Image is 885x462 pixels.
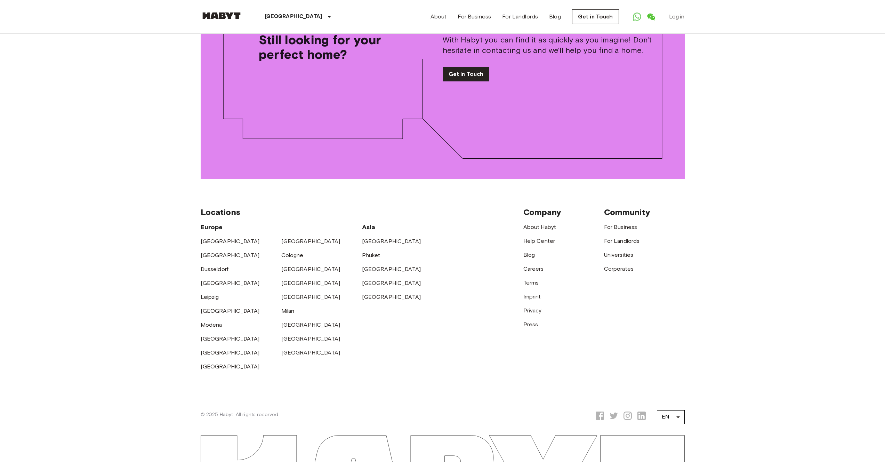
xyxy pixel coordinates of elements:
[201,280,260,286] a: [GEOGRAPHIC_DATA]
[502,13,538,21] a: For Landlords
[281,266,340,272] a: [GEOGRAPHIC_DATA]
[604,207,650,217] span: Community
[523,279,539,286] a: Terms
[572,9,619,24] a: Get in Touch
[201,335,260,342] a: [GEOGRAPHIC_DATA]
[523,293,541,300] a: Imprint
[201,363,260,370] a: [GEOGRAPHIC_DATA]
[523,252,535,258] a: Blog
[458,13,491,21] a: For Business
[362,266,421,272] a: [GEOGRAPHIC_DATA]
[604,238,640,244] a: For Landlords
[362,252,380,258] a: Phuket
[523,224,556,230] a: About Habyt
[657,407,685,427] div: EN
[523,265,544,272] a: Careers
[669,13,685,21] a: Log in
[443,67,490,81] a: Get in Touch
[201,207,240,217] span: Locations
[201,321,222,328] a: Modena
[362,238,421,245] a: [GEOGRAPHIC_DATA]
[281,321,340,328] a: [GEOGRAPHIC_DATA]
[201,238,260,245] a: [GEOGRAPHIC_DATA]
[630,10,644,24] a: Open WhatsApp
[523,307,542,314] a: Privacy
[259,32,404,62] span: Still looking for your perfect home?
[201,252,260,258] a: [GEOGRAPHIC_DATA]
[362,280,421,286] a: [GEOGRAPHIC_DATA]
[431,13,447,21] a: About
[201,266,229,272] a: Dusseldorf
[549,13,561,21] a: Blog
[523,207,562,217] span: Company
[362,223,376,231] span: Asia
[281,349,340,356] a: [GEOGRAPHIC_DATA]
[281,335,340,342] a: [GEOGRAPHIC_DATA]
[523,321,538,328] a: Press
[201,349,260,356] a: [GEOGRAPHIC_DATA]
[281,294,340,300] a: [GEOGRAPHIC_DATA]
[281,238,340,245] a: [GEOGRAPHIC_DATA]
[281,252,304,258] a: Cologne
[201,223,223,231] span: Europe
[443,35,662,56] span: With Habyt you can find it as quickly as you imagine! Don't hesitate in contacting us and we'll h...
[281,308,295,314] a: Milan
[265,13,323,21] p: [GEOGRAPHIC_DATA]
[281,280,340,286] a: [GEOGRAPHIC_DATA]
[644,10,658,24] a: Open WeChat
[362,294,421,300] a: [GEOGRAPHIC_DATA]
[201,308,260,314] a: [GEOGRAPHIC_DATA]
[201,294,219,300] a: Leipzig
[604,224,637,230] a: For Business
[604,252,634,258] a: Universities
[523,238,555,244] a: Help Center
[604,265,634,272] a: Corporates
[201,412,280,417] span: © 2025 Habyt. All rights reserved.
[201,12,242,19] img: Habyt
